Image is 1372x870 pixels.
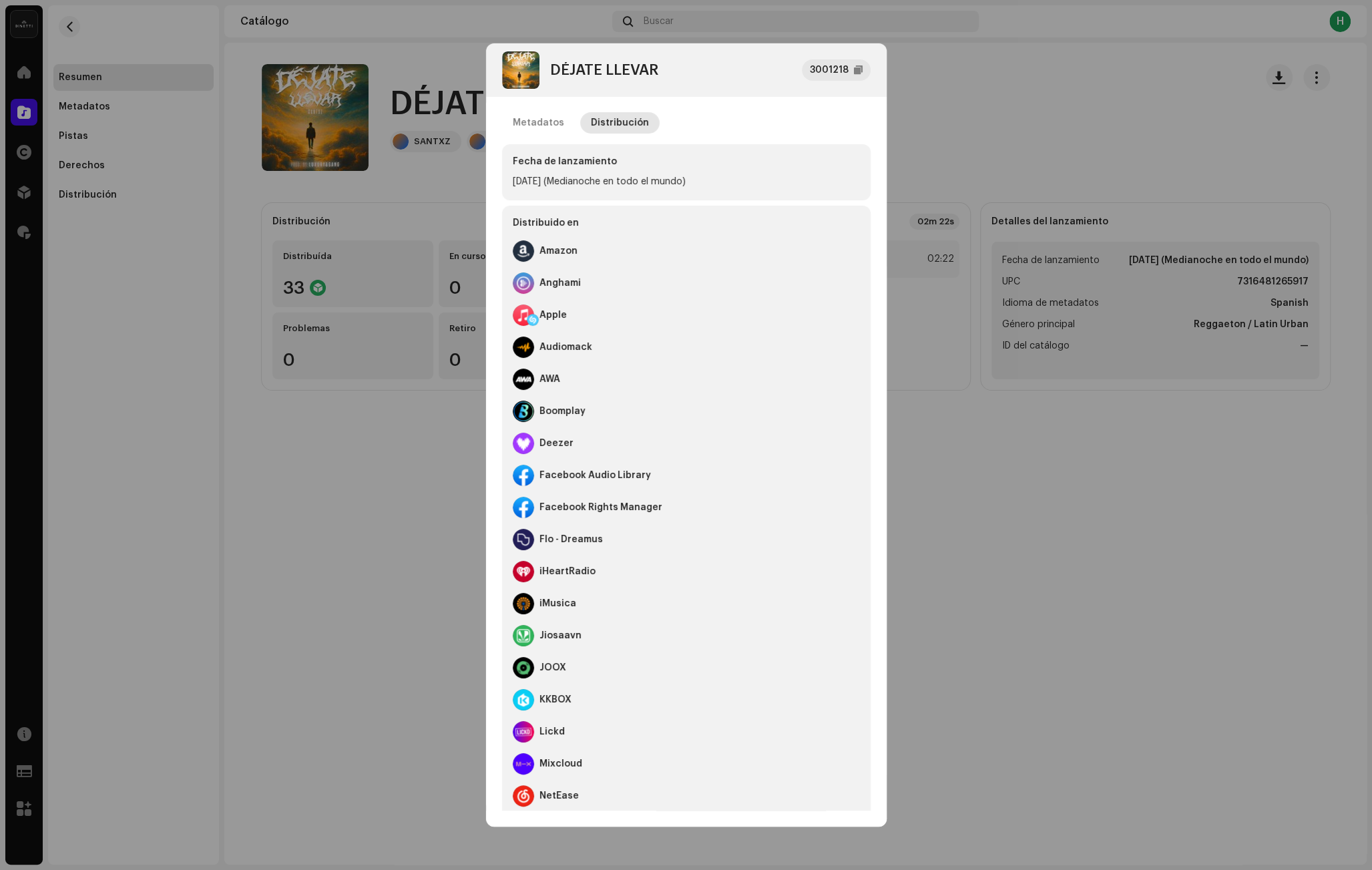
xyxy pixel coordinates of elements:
[539,598,576,609] div: iMusica
[539,726,565,737] div: Lickd
[539,278,581,288] div: Anghami
[513,216,860,235] div: Distribuido en
[539,470,651,481] div: Facebook Audio Library
[539,406,586,417] div: Boomplay
[539,758,582,769] div: Mixcloud
[539,342,592,353] div: Audiomack
[539,694,571,705] div: KKBOX
[513,112,564,134] div: Metadatos
[539,534,603,545] div: Flo - Dreamus
[539,662,566,673] div: JOOX
[539,791,579,801] div: NetEase
[539,438,574,449] div: Deezer
[539,374,560,385] div: AWA
[810,62,849,78] div: 3001218
[539,566,596,577] div: iHeartRadio
[539,246,578,256] div: Amazon
[539,630,582,641] div: Jiosaavn
[513,155,860,168] div: Fecha de lanzamiento
[550,62,658,78] div: DÉJATE LLEVAR
[591,112,649,134] div: Distribución
[502,51,539,89] img: f30e9e0d-e0d1-472e-b1a9-2d7bb2d5bc96
[513,174,860,190] div: [DATE] (Medianoche en todo el mundo)
[539,310,567,320] div: Apple
[539,502,662,513] div: Facebook Rights Manager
